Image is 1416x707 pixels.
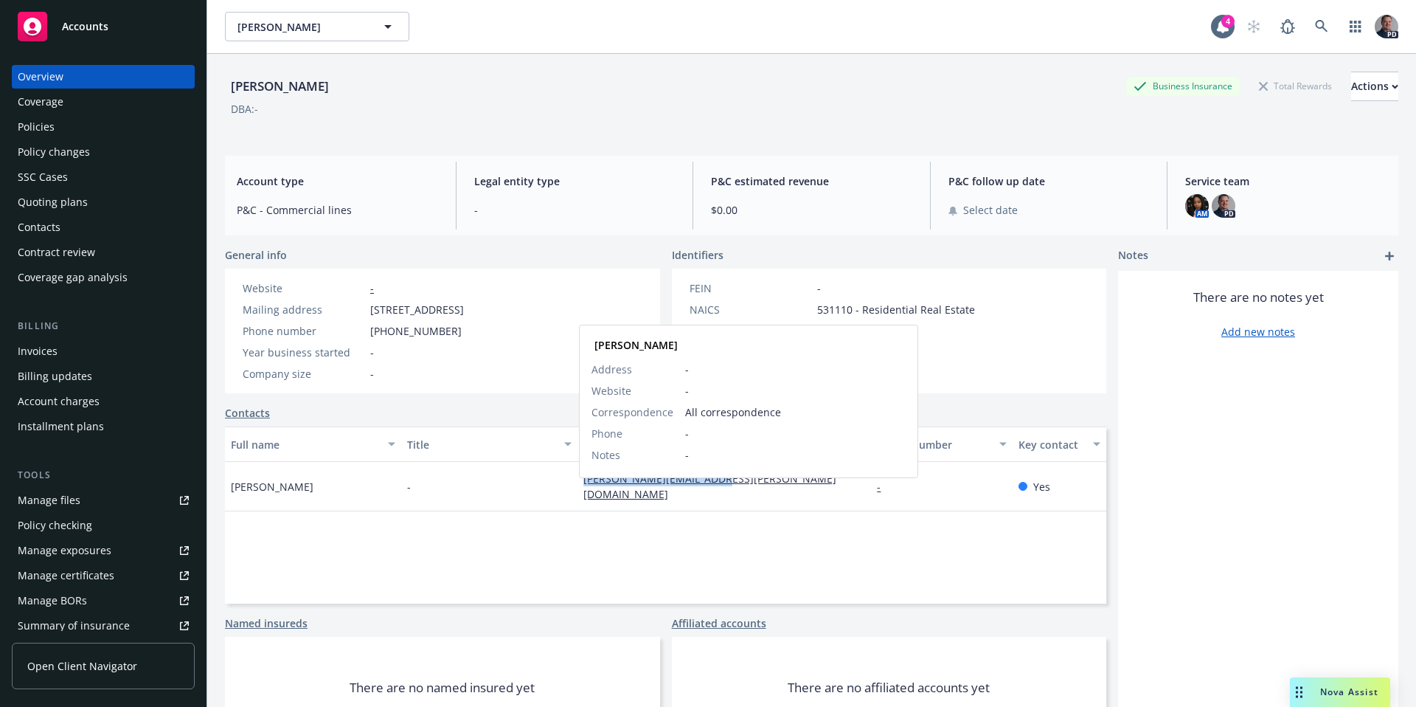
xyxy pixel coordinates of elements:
[243,302,364,317] div: Mailing address
[817,280,821,296] span: -
[12,6,195,47] a: Accounts
[243,323,364,339] div: Phone number
[711,202,912,218] span: $0.00
[1033,479,1050,494] span: Yes
[12,514,195,537] a: Policy checking
[817,323,821,339] span: -
[370,323,462,339] span: [PHONE_NUMBER]
[12,468,195,483] div: Tools
[1126,77,1240,95] div: Business Insurance
[370,302,464,317] span: [STREET_ADDRESS]
[18,539,111,562] div: Manage exposures
[685,362,906,377] span: -
[1221,15,1235,28] div: 4
[225,77,335,96] div: [PERSON_NAME]
[18,165,68,189] div: SSC Cases
[225,405,270,421] a: Contacts
[18,65,63,89] div: Overview
[1273,12,1302,41] a: Report a Bug
[1320,686,1378,698] span: Nova Assist
[18,564,114,587] div: Manage certificates
[963,202,1018,218] span: Select date
[407,479,411,494] span: -
[18,90,63,114] div: Coverage
[591,404,673,420] span: Correspondence
[685,447,906,463] span: -
[12,241,195,264] a: Contract review
[12,266,195,289] a: Coverage gap analysis
[407,437,555,452] div: Title
[1221,324,1295,339] a: Add new notes
[243,366,364,382] div: Company size
[231,479,313,494] span: [PERSON_NAME]
[18,390,100,413] div: Account charges
[474,173,676,189] span: Legal entity type
[18,514,92,537] div: Policy checking
[12,539,195,562] a: Manage exposures
[871,427,1012,462] button: Phone number
[237,19,365,35] span: [PERSON_NAME]
[27,658,137,674] span: Open Client Navigator
[577,427,871,462] button: Email
[62,21,108,32] span: Accounts
[1013,427,1106,462] button: Key contact
[685,383,906,399] span: -
[12,215,195,239] a: Contacts
[243,280,364,296] div: Website
[18,190,88,214] div: Quoting plans
[12,319,195,334] div: Billing
[18,614,130,638] div: Summary of insurance
[1212,194,1235,218] img: photo
[690,323,811,339] div: SIC code
[225,12,409,41] button: [PERSON_NAME]
[12,65,195,89] a: Overview
[1290,677,1308,707] div: Drag to move
[877,480,892,494] a: -
[1375,15,1398,38] img: photo
[243,345,364,360] div: Year business started
[12,614,195,638] a: Summary of insurance
[1185,173,1386,189] span: Service team
[1118,247,1148,265] span: Notes
[1193,289,1324,306] span: There are no notes yet
[1185,194,1209,218] img: photo
[370,366,374,382] span: -
[370,281,374,295] a: -
[12,339,195,363] a: Invoices
[1018,437,1084,452] div: Key contact
[594,338,678,352] strong: [PERSON_NAME]
[18,215,60,239] div: Contacts
[12,589,195,613] a: Manage BORs
[474,202,676,218] span: -
[12,365,195,388] a: Billing updates
[685,404,906,420] span: All correspondence
[591,362,632,377] span: Address
[18,241,95,264] div: Contract review
[672,247,723,263] span: Identifiers
[231,101,258,117] div: DBA: -
[711,173,912,189] span: P&C estimated revenue
[817,302,975,317] span: 531110 - Residential Real Estate
[237,202,438,218] span: P&C - Commercial lines
[18,115,55,139] div: Policies
[12,165,195,189] a: SSC Cases
[1252,77,1339,95] div: Total Rewards
[18,266,128,289] div: Coverage gap analysis
[225,615,308,631] a: Named insureds
[948,173,1150,189] span: P&C follow up date
[591,447,620,463] span: Notes
[591,426,622,441] span: Phone
[18,489,80,512] div: Manage files
[237,173,438,189] span: Account type
[685,426,906,441] span: -
[18,365,92,388] div: Billing updates
[1381,247,1398,265] a: add
[690,280,811,296] div: FEIN
[350,679,535,697] span: There are no named insured yet
[18,415,104,438] div: Installment plans
[1341,12,1370,41] a: Switch app
[225,247,287,263] span: General info
[225,427,401,462] button: Full name
[401,427,577,462] button: Title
